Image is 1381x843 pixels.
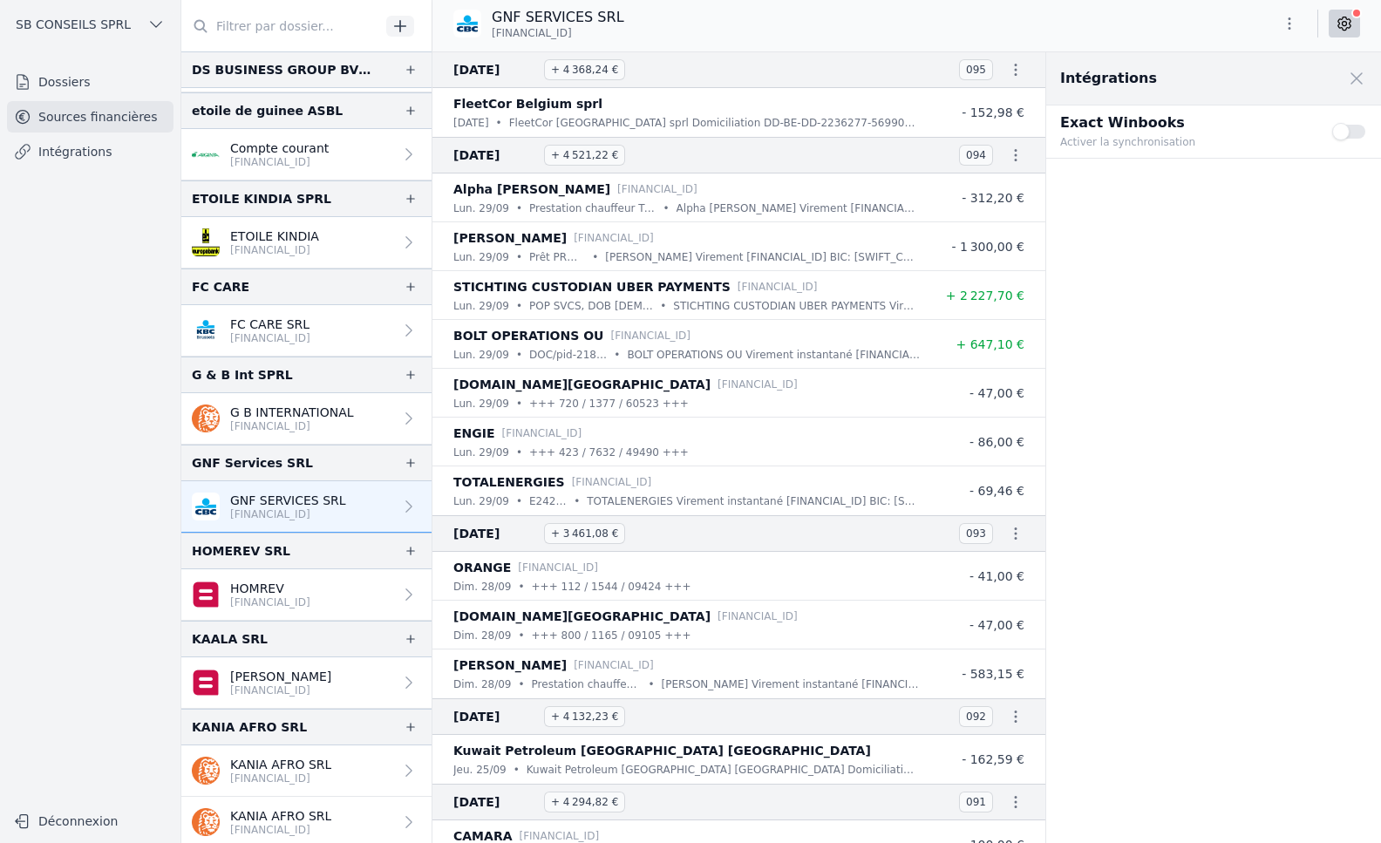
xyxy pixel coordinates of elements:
[516,346,522,364] div: •
[453,276,731,297] p: STICHTING CUSTODIAN UBER PAYMENTS
[544,792,625,812] span: + 4 294,82 €
[181,217,432,269] a: ETOILE KINDIA [FINANCIAL_ID]
[453,493,509,510] p: lun. 29/09
[16,16,131,33] span: SB CONSEILS SPRL
[192,228,220,256] img: EUROPA_BANK_EURBBE99XXX.png
[614,346,620,364] div: •
[453,248,509,266] p: lun. 29/09
[7,66,173,98] a: Dossiers
[7,10,173,38] button: SB CONSEILS SPRL
[959,59,993,80] span: 095
[230,507,346,521] p: [FINANCIAL_ID]
[518,559,598,576] p: [FINANCIAL_ID]
[453,578,511,595] p: dim. 28/09
[544,523,625,544] span: + 3 461,08 €
[969,435,1024,449] span: - 86,00 €
[192,59,376,80] div: DS BUSINESS GROUP BVBA
[516,248,522,266] div: •
[718,376,798,393] p: [FINANCIAL_ID]
[516,444,522,461] div: •
[453,145,537,166] span: [DATE]
[453,706,537,727] span: [DATE]
[453,627,511,644] p: dim. 28/09
[605,248,920,266] p: [PERSON_NAME] Virement [FINANCIAL_ID] BIC: [SWIFT_CODE] Prêt PRO [DATE] CBC Mobile
[959,706,993,727] span: 092
[192,188,331,209] div: ETOILE KINDIA SPRL
[181,745,432,797] a: KANIA AFRO SRL [FINANCIAL_ID]
[192,493,220,520] img: CBC_CREGBEBB.png
[7,101,173,133] a: Sources financières
[502,425,582,442] p: [FINANCIAL_ID]
[230,772,331,785] p: [FINANCIAL_ID]
[192,140,220,168] img: ARGENTA_ARSPBE22.png
[496,114,502,132] div: •
[181,481,432,533] a: GNF SERVICES SRL [FINANCIAL_ID]
[969,569,1024,583] span: - 41,00 €
[962,667,1024,681] span: - 583,15 €
[230,419,354,433] p: [FINANCIAL_ID]
[453,59,537,80] span: [DATE]
[663,200,670,217] div: •
[453,228,567,248] p: [PERSON_NAME]
[453,740,871,761] p: Kuwait Petroleum [GEOGRAPHIC_DATA] [GEOGRAPHIC_DATA]
[230,595,310,609] p: [FINANCIAL_ID]
[518,627,524,644] div: •
[7,136,173,167] a: Intégrations
[453,792,537,812] span: [DATE]
[529,297,653,315] p: POP SVCS, DOB [DEMOGRAPHIC_DATA], [DEMOGRAPHIC_DATA] - [DEMOGRAPHIC_DATA]
[529,200,656,217] p: Prestation chauffeur TAXI semaine du 22-29/09/2025 ALPHA [PERSON_NAME] TT-581,97
[192,100,343,121] div: etoile de guinee ASBL
[627,346,920,364] p: BOLT OPERATIONS OU Virement instantané [FINANCIAL_ID] BIC: [SWIFT_CODE] DOC/pid-218446175/TXT/BOL...
[453,423,495,444] p: ENGIE
[544,706,625,727] span: + 4 132,23 €
[192,757,220,785] img: ing.png
[453,444,509,461] p: lun. 29/09
[230,492,346,509] p: GNF SERVICES SRL
[532,676,642,693] p: Prestation chauffeur TAXI Semaine du 22-29/09/2025 [PERSON_NAME] TT
[192,581,220,608] img: belfius.png
[192,808,220,836] img: ing.png
[230,404,354,421] p: G B INTERNATIONAL
[230,316,310,333] p: FC CARE SRL
[527,761,920,778] p: Kuwait Petroleum [GEOGRAPHIC_DATA] [GEOGRAPHIC_DATA] Domiciliation européenne B2B 2018945766 9418...
[518,578,524,595] div: •
[453,93,602,114] p: FleetCor Belgium sprl
[516,200,522,217] div: •
[962,752,1024,766] span: - 162,59 €
[453,200,509,217] p: lun. 29/09
[1060,112,1311,133] p: Exact Winbooks
[677,200,920,217] p: Alpha [PERSON_NAME] Virement [FINANCIAL_ID] BIC: [SWIFT_CODE] Prestation chauffeur TAXI semaine d...
[648,676,654,693] div: •
[181,393,432,445] a: G B INTERNATIONAL [FINANCIAL_ID]
[230,823,331,837] p: [FINANCIAL_ID]
[181,129,432,180] a: Compte courant [FINANCIAL_ID]
[453,297,509,315] p: lun. 29/09
[516,297,522,315] div: •
[230,139,329,157] p: Compte courant
[951,240,1024,254] span: - 1 300,00 €
[453,655,567,676] p: [PERSON_NAME]
[516,493,522,510] div: •
[453,472,565,493] p: TOTALENERGIES
[959,523,993,544] span: 093
[453,179,610,200] p: Alpha [PERSON_NAME]
[544,59,625,80] span: + 4 368,24 €
[192,364,293,385] div: G & B Int SPRL
[572,473,652,491] p: [FINANCIAL_ID]
[181,305,432,357] a: FC CARE SRL [FINANCIAL_ID]
[230,756,331,773] p: KANIA AFRO SRL
[453,676,511,693] p: dim. 28/09
[1060,68,1157,89] h2: Intégrations
[192,540,290,561] div: HOMEREV SRL
[574,229,654,247] p: [FINANCIAL_ID]
[529,444,689,461] p: +++ 423 / 7632 / 49490 +++
[592,248,598,266] div: •
[181,10,380,42] input: Filtrer par dossier...
[718,608,798,625] p: [FINANCIAL_ID]
[192,316,220,344] img: KBC_BRUSSELS_KREDBEBB.png
[192,669,220,697] img: belfius-1.png
[509,114,920,132] p: FleetCor [GEOGRAPHIC_DATA] sprl Domiciliation DD-BE-DD-2236277-5699032681-EN 55017 E104154845
[192,405,220,432] img: ing.png
[544,145,625,166] span: + 4 521,22 €
[181,657,432,709] a: [PERSON_NAME] [FINANCIAL_ID]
